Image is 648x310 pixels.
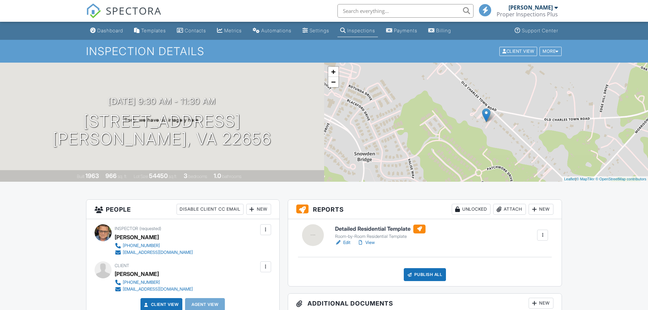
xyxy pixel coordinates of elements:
[86,9,162,23] a: SPECTORA
[108,97,216,106] h3: [DATE] 9:30 am - 11:30 am
[261,28,292,33] div: Automations
[300,25,332,37] a: Settings
[214,172,221,179] div: 1.0
[86,200,279,219] h3: People
[499,47,537,56] div: Client View
[77,174,84,179] span: Built
[383,25,420,37] a: Payments
[214,25,245,37] a: Metrics
[404,268,446,281] div: Publish All
[328,67,338,77] a: Zoom in
[250,25,294,37] a: Automations (Basic)
[87,25,126,37] a: Dashboard
[115,269,159,279] div: [PERSON_NAME]
[174,25,209,37] a: Contacts
[357,239,375,246] a: View
[86,3,101,18] img: The Best Home Inspection Software - Spectora
[115,249,193,256] a: [EMAIL_ADDRESS][DOMAIN_NAME]
[509,4,553,11] div: [PERSON_NAME]
[115,232,159,242] div: [PERSON_NAME]
[115,226,138,231] span: Inspector
[337,25,378,37] a: Inspections
[539,47,562,56] div: More
[497,11,558,18] div: Proper Inspections Plus
[123,243,160,248] div: [PHONE_NUMBER]
[97,28,123,33] div: Dashboard
[529,204,553,215] div: New
[115,263,129,268] span: Client
[522,28,558,33] div: Support Center
[288,200,562,219] h3: Reports
[123,287,193,292] div: [EMAIL_ADDRESS][DOMAIN_NAME]
[328,77,338,87] a: Zoom out
[596,177,646,181] a: © OpenStreetMap contributors
[222,174,242,179] span: bathrooms
[106,3,162,18] span: SPECTORA
[185,28,206,33] div: Contacts
[143,301,179,308] a: Client View
[335,239,350,246] a: Edit
[562,176,648,182] div: |
[529,298,553,309] div: New
[436,28,451,33] div: Billing
[188,174,207,179] span: bedrooms
[141,28,166,33] div: Templates
[224,28,242,33] div: Metrics
[337,4,473,18] input: Search everything...
[310,28,329,33] div: Settings
[576,177,595,181] a: © MapTiler
[123,250,193,255] div: [EMAIL_ADDRESS][DOMAIN_NAME]
[134,174,148,179] span: Lot Size
[246,204,271,215] div: New
[394,28,417,33] div: Payments
[335,225,426,240] a: Detailed Residential Template Room-by-Room Residential Template
[85,172,99,179] div: 1963
[52,112,271,148] h1: [STREET_ADDRESS] [PERSON_NAME], VA 22656
[177,204,244,215] div: Disable Client CC Email
[499,48,539,53] a: Client View
[131,25,169,37] a: Templates
[139,226,161,231] span: (requested)
[123,280,160,285] div: [PHONE_NUMBER]
[184,172,187,179] div: 3
[493,204,526,215] div: Attach
[512,25,561,37] a: Support Center
[115,242,193,249] a: [PHONE_NUMBER]
[347,28,375,33] div: Inspections
[86,45,562,57] h1: Inspection Details
[335,225,426,233] h6: Detailed Residential Template
[105,172,117,179] div: 966
[118,174,127,179] span: sq. ft.
[149,172,168,179] div: 54450
[335,234,426,239] div: Room-by-Room Residential Template
[115,286,193,293] a: [EMAIL_ADDRESS][DOMAIN_NAME]
[169,174,177,179] span: sq.ft.
[564,177,575,181] a: Leaflet
[452,204,491,215] div: Unlocked
[115,279,193,286] a: [PHONE_NUMBER]
[426,25,454,37] a: Billing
